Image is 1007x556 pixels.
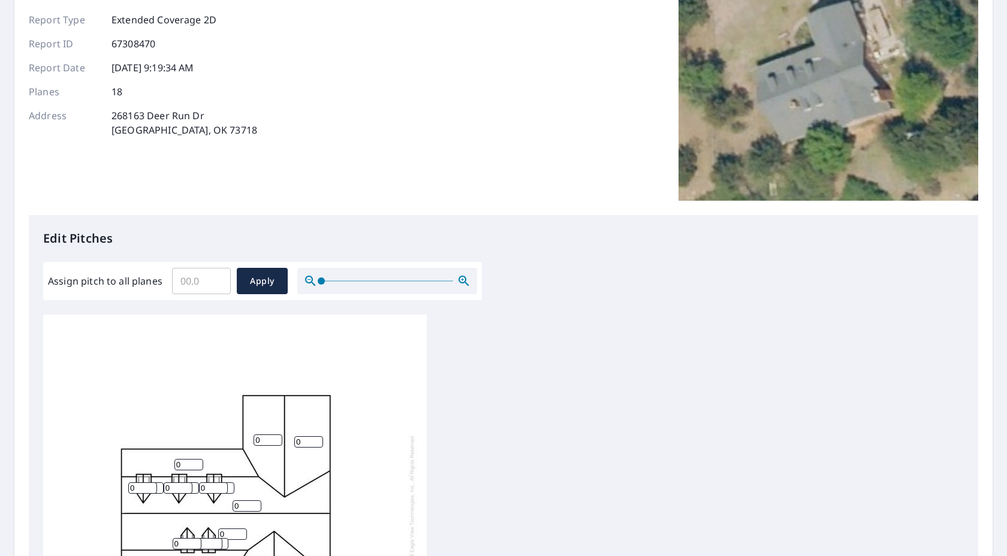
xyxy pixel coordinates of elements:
[111,108,257,137] p: 268163 Deer Run Dr [GEOGRAPHIC_DATA], OK 73718
[111,84,122,99] p: 18
[111,61,194,75] p: [DATE] 9:19:34 AM
[29,37,101,51] p: Report ID
[48,274,162,288] label: Assign pitch to all planes
[237,268,288,294] button: Apply
[246,274,278,289] span: Apply
[172,264,231,298] input: 00.0
[29,84,101,99] p: Planes
[111,37,155,51] p: 67308470
[29,61,101,75] p: Report Date
[111,13,216,27] p: Extended Coverage 2D
[29,13,101,27] p: Report Type
[29,108,101,137] p: Address
[43,229,964,247] p: Edit Pitches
